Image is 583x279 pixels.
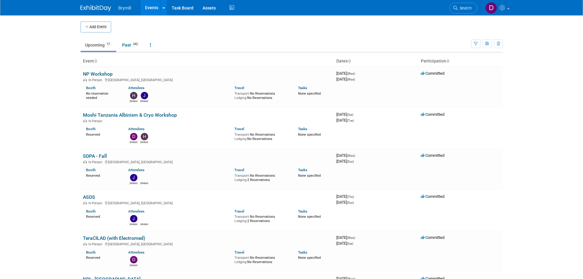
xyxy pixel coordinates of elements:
span: 17 [105,42,112,47]
span: [DATE] [336,71,357,76]
a: Attendees [128,168,144,172]
a: Tasks [298,127,307,131]
a: Upcoming17 [80,39,116,51]
div: Hobey Bryne [140,140,148,144]
span: - [356,71,357,76]
a: Tasks [298,250,307,254]
span: In-Person [88,119,104,123]
th: Event [80,56,334,66]
div: Nick Belton [140,222,148,226]
img: Delaney Bryne [485,2,497,14]
span: None specified [298,256,321,260]
span: Committed [421,235,444,240]
span: [DATE] [336,241,353,246]
a: Past242 [118,39,144,51]
a: Booth [86,168,95,172]
img: ExhibitDay [80,5,111,11]
a: Travel [234,209,244,213]
span: None specified [298,174,321,178]
div: No Reservations No Reservations [234,131,289,141]
span: [DATE] [336,159,354,164]
span: In-Person [88,242,104,246]
img: In-Person Event [83,242,87,245]
span: (Tue) [347,119,354,122]
div: Delaney Bryne [130,140,137,144]
div: Reserved [86,172,119,178]
a: ASDS [83,194,95,200]
img: In-Person Event [83,78,87,81]
a: Tasks [298,86,307,90]
img: Jeffery McDowell [130,174,137,181]
div: No Reservations 2 Reservations [234,172,289,182]
a: Booth [86,250,95,254]
span: None specified [298,133,321,137]
img: Jeffery McDowell [130,215,137,222]
img: In-Person Event [83,119,87,122]
span: Transport: [234,92,250,96]
a: Travel [234,127,244,131]
span: (Sun) [347,160,354,163]
a: Attendees [128,86,144,90]
div: [GEOGRAPHIC_DATA], [GEOGRAPHIC_DATA] [83,200,331,205]
a: Booth [86,209,95,213]
span: [DATE] [336,200,354,205]
img: Hobey Bryne [141,133,148,140]
span: (Wed) [347,154,355,157]
img: Delaney Bryne [130,256,137,263]
span: [DATE] [336,112,355,117]
a: Booth [86,127,95,131]
span: [DATE] [336,118,354,123]
span: In-Person [88,160,104,164]
a: Search [449,3,477,13]
a: NP Workshop [83,71,113,77]
img: Hobey Bryne [130,92,137,99]
a: Tasks [298,209,307,213]
span: Lodging: [234,260,247,264]
img: Delaney Bryne [130,133,137,140]
div: Hobey Bryne [130,99,137,103]
span: Search [458,6,472,10]
a: Moshi Tanzania Albinism & Cryo Workshop [83,112,177,118]
span: (Sat) [347,113,353,116]
a: Sort by Participation Type [446,58,449,63]
span: - [355,194,356,199]
a: Attendees [128,250,144,254]
div: [GEOGRAPHIC_DATA], [GEOGRAPHIC_DATA] [83,241,331,246]
span: - [354,112,355,117]
span: [DATE] [336,194,356,199]
th: Participation [418,56,503,66]
span: Lodging: [234,96,247,100]
div: Jeffery McDowell [140,99,148,103]
span: Lodging: [234,137,247,141]
a: Travel [234,86,244,90]
span: Transport: [234,215,250,219]
span: (Sun) [347,201,354,204]
div: Jeffery McDowell [130,222,137,226]
span: - [356,235,357,240]
img: Nick Belton [141,215,148,222]
img: Nick Belton [141,174,148,181]
div: [GEOGRAPHIC_DATA], [GEOGRAPHIC_DATA] [83,159,331,164]
div: Reserved [86,254,119,260]
div: Nick Belton [140,181,148,185]
span: None specified [298,92,321,96]
span: In-Person [88,78,104,82]
span: (Wed) [347,72,355,75]
span: Committed [421,71,444,76]
div: No Reservations No Reservations [234,90,289,100]
th: Dates [334,56,418,66]
a: Sort by Start Date [348,58,351,63]
a: Attendees [128,209,144,213]
a: TeraCILAD (with Electromed) [83,235,145,241]
span: (Wed) [347,236,355,239]
img: Jeffery McDowell [141,92,148,99]
img: In-Person Event [83,160,87,163]
a: Booth [86,86,95,90]
span: (Thu) [347,195,354,198]
span: Committed [421,112,444,117]
span: (Wed) [347,78,355,81]
span: [DATE] [336,235,357,240]
div: No Reservations No Reservations [234,254,289,264]
div: Delaney Bryne [130,263,137,267]
div: Jeffery McDowell [130,181,137,185]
